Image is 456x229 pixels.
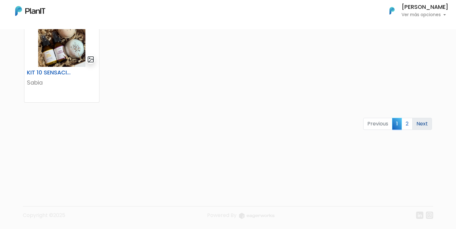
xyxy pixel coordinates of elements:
a: Next [412,118,432,130]
span: 1 [392,118,402,130]
img: linkedin-cc7d2dbb1a16aff8e18f147ffe980d30ddd5d9e01409788280e63c91fc390ff4.svg [416,212,423,219]
img: logo_eagerworks-044938b0bf012b96b195e05891a56339191180c2d98ce7df62ca656130a436fa.svg [239,213,275,219]
h6: KIT 10 SENSACIONES [23,69,75,76]
div: ¿Necesitás ayuda? [33,6,91,18]
p: Sabia [27,79,97,87]
span: translation missing: es.layouts.footer.powered_by [207,212,237,219]
button: PlanIt Logo [PERSON_NAME] Ver más opciones [381,3,448,19]
img: gallery-light [87,56,94,63]
img: PlanIt Logo [15,6,45,16]
a: Powered By [207,212,275,224]
img: PlanIt Logo [385,4,399,18]
h6: [PERSON_NAME] [402,4,448,10]
img: instagram-7ba2a2629254302ec2a9470e65da5de918c9f3c9a63008f8abed3140a32961bf.svg [426,212,433,219]
p: Ver más opciones [402,13,448,17]
img: thumb_Dise%C3%B1o_sin_t%C3%ADtulo_-_2025-02-12T150712.260.png [24,11,99,67]
a: gallery-light KIT 10 SENSACIONES Sabia [24,11,99,103]
p: Copyright ©2025 [23,212,65,224]
a: 2 [402,118,413,130]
